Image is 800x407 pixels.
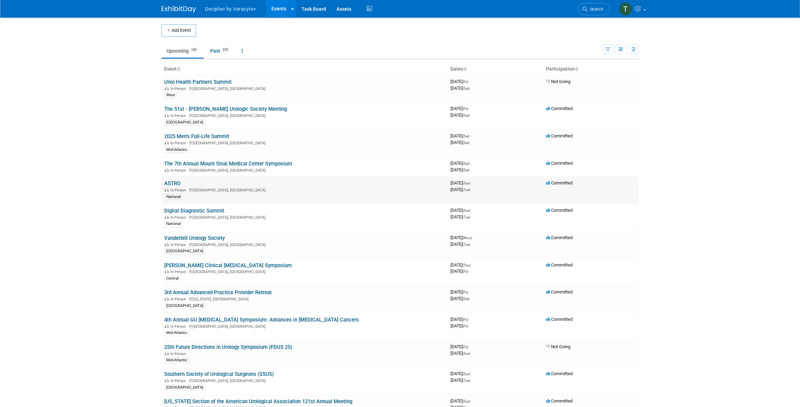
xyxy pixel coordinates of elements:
span: In-Person [170,87,188,91]
span: (Sat) [463,141,469,145]
span: - [471,262,472,268]
div: [GEOGRAPHIC_DATA] [164,119,205,126]
span: Committed [546,106,573,111]
th: Event [161,63,448,75]
img: In-Person Event [165,243,169,246]
img: Tony Alvarado [619,2,632,16]
span: - [471,180,472,186]
span: Committed [546,235,573,240]
div: [GEOGRAPHIC_DATA], [GEOGRAPHIC_DATA] [164,242,445,247]
div: [GEOGRAPHIC_DATA] [164,303,205,309]
th: Dates [448,63,543,75]
span: Not Going [546,79,570,84]
span: [DATE] [450,106,470,111]
span: (Sun) [463,372,470,376]
span: In-Person [170,168,188,173]
a: Unio Health Partners Summit [164,79,232,85]
span: [DATE] [450,296,469,301]
span: (Fri) [463,107,468,111]
span: [DATE] [450,344,470,349]
img: In-Person Event [165,379,169,382]
span: [DATE] [450,85,469,91]
span: In-Person [170,270,188,274]
a: The 51st - [PERSON_NAME] Urologic Society Meeting [164,106,287,112]
span: In-Person [170,114,188,118]
img: In-Person Event [165,352,169,355]
div: [GEOGRAPHIC_DATA], [GEOGRAPHIC_DATA] [164,214,445,220]
span: (Sun) [463,399,470,403]
span: [DATE] [450,323,468,328]
div: Mid-Atlantic [164,357,189,363]
span: In-Person [170,188,188,192]
span: (Sun) [463,209,470,212]
th: Participation [543,63,639,75]
span: - [469,317,470,322]
img: In-Person Event [165,168,169,172]
span: Committed [546,317,573,322]
img: In-Person Event [165,324,169,328]
div: [GEOGRAPHIC_DATA], [GEOGRAPHIC_DATA] [164,112,445,118]
span: In-Person [170,324,188,329]
span: (Sat) [463,162,469,165]
span: (Fri) [463,290,468,294]
span: Committed [546,262,573,268]
img: In-Person Event [165,270,169,273]
div: Mid-Atlantic [164,147,189,153]
span: - [469,106,470,111]
span: Committed [546,289,573,295]
a: 3rd Annual Advanced Practice Provider Retreat [164,289,272,296]
div: Central [164,275,181,282]
a: Sort by Start Date [463,66,467,72]
span: (Tue) [463,215,470,219]
div: National [164,221,183,227]
span: Not Going [546,344,570,349]
span: [DATE] [450,378,470,383]
span: Committed [546,133,573,138]
span: - [471,208,472,213]
span: Search [587,7,603,12]
span: [DATE] [450,214,470,219]
span: (Fri) [463,80,468,84]
span: - [469,289,470,295]
span: (Fri) [463,270,468,273]
span: Committed [546,180,573,186]
img: ExhibitDay [161,6,196,13]
div: Mid-Atlantic [164,330,189,336]
span: (Fri) [463,318,468,322]
span: [DATE] [450,112,469,118]
span: - [471,371,472,376]
a: 25th Future Directions in Urology Symposium (FDUS 25) [164,344,292,350]
span: - [471,133,472,138]
span: (Sun) [463,181,470,185]
span: In-Person [170,215,188,220]
span: Committed [546,398,573,404]
a: 2025 Men's Full-Life Summit [164,133,229,139]
span: [DATE] [450,242,470,247]
div: [GEOGRAPHIC_DATA], [GEOGRAPHIC_DATA] [164,140,445,145]
span: In-Person [170,141,188,145]
span: Committed [546,208,573,213]
img: In-Person Event [165,87,169,90]
a: The 7th Annual Mount Sinai Medical Center Symposium [164,161,292,167]
span: (Sat) [463,114,469,117]
span: [DATE] [450,289,470,295]
span: [DATE] [450,180,472,186]
span: (Sun) [463,352,470,355]
span: (Fri) [463,324,468,328]
span: [DATE] [450,317,470,322]
a: Sort by Event Name [177,66,180,72]
span: Committed [546,161,573,166]
img: In-Person Event [165,114,169,117]
span: In-Person [170,379,188,383]
img: In-Person Event [165,297,169,300]
div: [GEOGRAPHIC_DATA], [GEOGRAPHIC_DATA] [164,187,445,192]
a: [US_STATE] Section of the American Urological Association 121st Annual Meeting [164,398,352,405]
a: ASTRO [164,180,180,187]
span: In-Person [170,243,188,247]
span: [DATE] [450,235,474,240]
span: [DATE] [450,262,472,268]
span: - [471,161,472,166]
a: Upcoming135 [161,44,204,57]
span: (Tue) [463,188,470,192]
span: [DATE] [450,79,470,84]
